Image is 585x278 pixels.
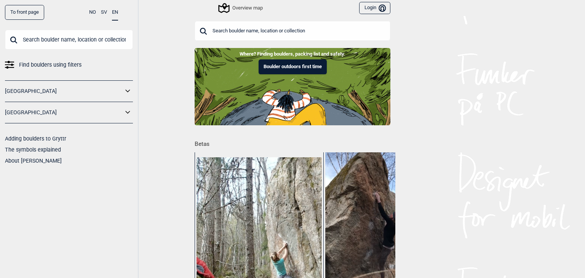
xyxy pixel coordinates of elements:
[5,5,44,20] a: To front page
[195,135,395,149] h1: Betas
[5,147,61,153] a: The symbols explained
[5,30,133,50] input: Search boulder name, location or collection
[89,5,96,20] button: NO
[5,59,133,70] a: Find boulders using filters
[259,59,327,74] button: Boulder outdoors first time
[112,5,118,21] button: EN
[5,158,62,164] a: About [PERSON_NAME]
[5,107,123,118] a: [GEOGRAPHIC_DATA]
[195,48,390,125] img: Indoor to outdoor
[5,136,66,142] a: Adding boulders to Gryttr
[5,86,123,97] a: [GEOGRAPHIC_DATA]
[6,50,579,58] p: Where? Finding boulders, packing list and safety.
[19,59,82,70] span: Find boulders using filters
[101,5,107,20] button: SV
[195,21,390,41] input: Search boulder name, location or collection
[219,3,263,13] div: Overview map
[359,2,390,14] button: Login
